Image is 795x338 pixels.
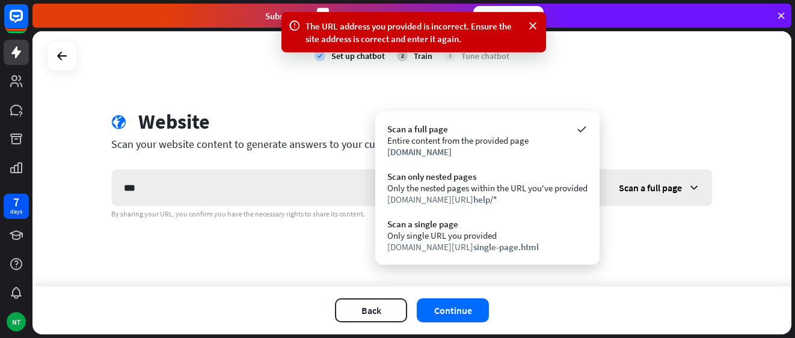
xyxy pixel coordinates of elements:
[387,146,452,158] span: [DOMAIN_NAME]
[13,197,19,207] div: 7
[387,123,588,135] div: Scan a full page
[111,115,126,130] i: globe
[473,6,544,25] div: Subscribe now
[461,51,509,61] div: Tune chatbot
[387,241,588,253] div: [DOMAIN_NAME][URL]
[315,51,325,61] i: check
[397,51,408,61] div: 2
[387,182,588,194] div: Only the nested pages within the URL you've provided
[111,137,713,151] div: Scan your website content to generate answers to your customer questions.
[414,51,432,61] div: Train
[387,218,588,230] div: Scan a single page
[305,20,522,45] div: The URL address you provided is incorrect. Ensure the site address is correct and enter it again.
[317,8,329,24] div: 3
[417,298,489,322] button: Continue
[387,230,588,241] div: Only single URL you provided
[265,8,464,24] div: Subscribe in days to get your first month for $1
[473,241,539,253] span: single-page.html
[619,182,682,194] span: Scan a full page
[10,5,46,41] button: Open LiveChat chat widget
[335,298,407,322] button: Back
[387,135,588,146] div: Entire content from the provided page
[4,194,29,219] a: 7 days
[387,171,588,182] div: Scan only nested pages
[444,51,455,61] div: 3
[7,312,26,331] div: NT
[10,207,22,216] div: days
[111,209,713,219] div: By sharing your URL, you confirm you have the necessary rights to share its content.
[331,51,385,61] div: Set up chatbot
[138,109,210,134] div: Website
[473,194,497,205] span: help/*
[387,194,588,205] div: [DOMAIN_NAME][URL]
